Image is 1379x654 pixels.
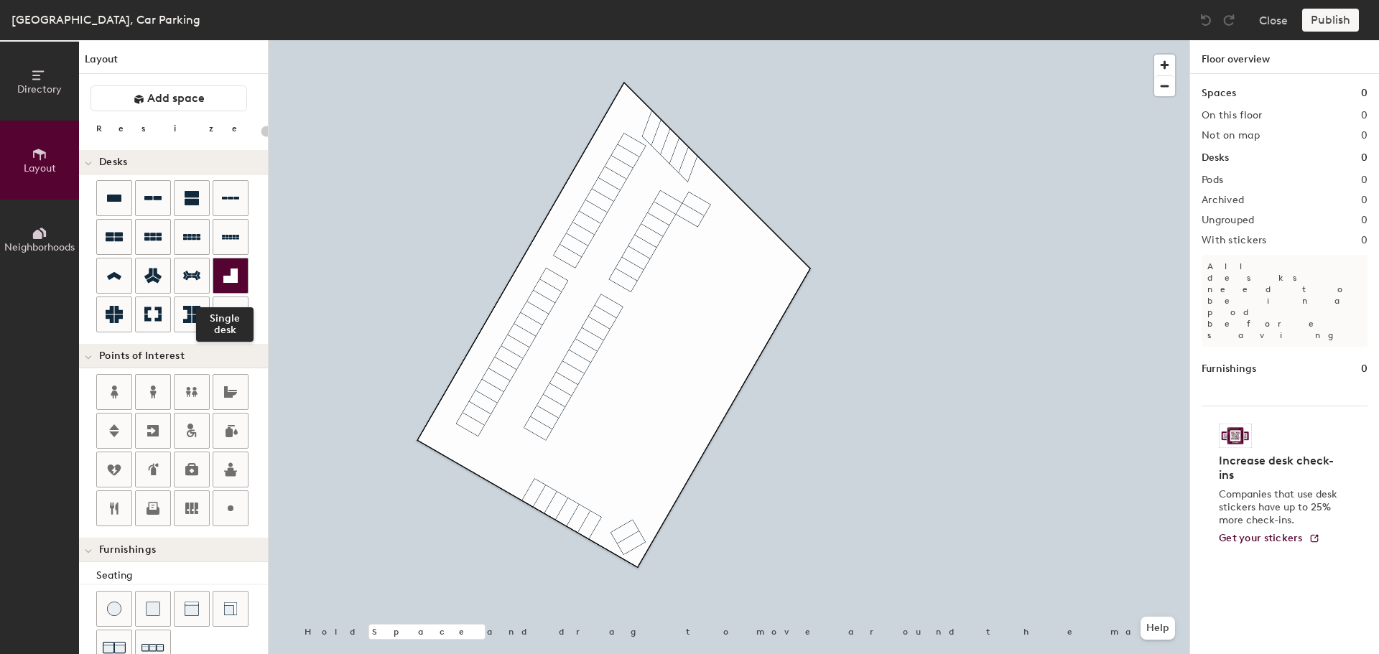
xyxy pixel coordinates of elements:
h2: 0 [1361,174,1368,186]
img: Couch (middle) [185,602,199,616]
span: Desks [99,157,127,168]
span: Directory [17,83,62,95]
button: Couch (corner) [213,591,249,627]
h2: With stickers [1202,235,1267,246]
div: Seating [96,568,268,584]
h4: Increase desk check-ins [1219,454,1342,482]
h2: 0 [1361,215,1368,226]
h2: On this floor [1202,110,1263,121]
h2: Not on map [1202,130,1260,141]
div: [GEOGRAPHIC_DATA], Car Parking [11,11,200,29]
button: Add space [90,85,247,111]
h2: 0 [1361,130,1368,141]
span: Points of Interest [99,350,185,362]
h1: 0 [1361,361,1368,377]
h2: 0 [1361,195,1368,206]
button: Couch (middle) [174,591,210,627]
h2: Ungrouped [1202,215,1255,226]
a: Get your stickers [1219,533,1320,545]
h1: Desks [1202,150,1229,166]
img: Undo [1199,13,1213,27]
span: Layout [24,162,56,174]
div: Resize [96,123,255,134]
button: Help [1141,617,1175,640]
span: Get your stickers [1219,532,1303,544]
span: Furnishings [99,544,156,556]
p: All desks need to be in a pod before saving [1202,255,1368,347]
p: Companies that use desk stickers have up to 25% more check-ins. [1219,488,1342,527]
span: Add space [147,91,205,106]
button: Stool [96,591,132,627]
h2: Archived [1202,195,1244,206]
img: Sticker logo [1219,424,1252,448]
img: Redo [1222,13,1236,27]
img: Couch (corner) [223,602,238,616]
h1: 0 [1361,85,1368,101]
span: Neighborhoods [4,241,75,253]
h1: 0 [1361,150,1368,166]
img: Cushion [146,602,160,616]
h2: 0 [1361,110,1368,121]
h1: Furnishings [1202,361,1256,377]
h2: Pods [1202,174,1223,186]
h1: Layout [79,52,268,74]
button: Cushion [135,591,171,627]
h1: Floor overview [1190,40,1379,74]
h1: Spaces [1202,85,1236,101]
h2: 0 [1361,235,1368,246]
img: Stool [107,602,121,616]
button: Single desk [213,258,249,294]
button: Close [1259,9,1288,32]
